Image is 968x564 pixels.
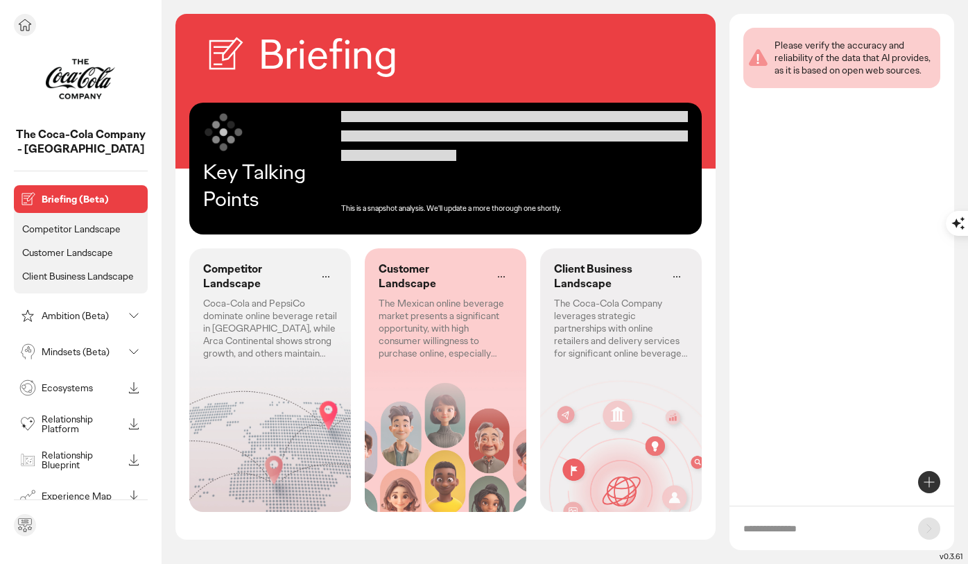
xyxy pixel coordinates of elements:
div: Customer Landscape: The Mexican online beverage market presents a significant opportunity, with h... [365,248,526,512]
p: Customer Landscape [379,262,485,291]
p: Key Talking Points [203,158,341,212]
p: The Coca-Cola Company - Mexico [14,128,148,157]
div: Client Business Landscape: The Coca-Cola Company leverages strategic partnerships with online ret... [540,248,702,512]
p: Experience Map [42,491,123,501]
p: Coca-Cola and PepsiCo dominate online beverage retail in [GEOGRAPHIC_DATA], while Arca Continenta... [203,297,337,360]
p: Mindsets (Beta) [42,347,123,357]
div: Send feedback [14,514,36,536]
img: project avatar [46,44,115,114]
p: Customer Landscape [22,246,113,259]
div: Please verify the accuracy and reliability of the data that AI provides, as it is based on open w... [775,39,935,77]
p: Competitor Landscape [22,223,121,235]
img: symbol [203,111,245,153]
p: This is a snapshot analysis. We'll update a more thorough one shortly. [341,204,561,212]
p: Client Business Landscape [554,262,660,291]
p: Ecosystems [42,383,123,393]
p: Relationship Blueprint [42,450,123,470]
p: The Mexican online beverage market presents a significant opportunity, with high consumer willing... [379,297,512,360]
p: Ambition (Beta) [42,311,123,321]
p: The Coca-Cola Company leverages strategic partnerships with online retailers and delivery service... [554,297,688,360]
h2: Briefing [259,28,397,82]
p: Briefing (Beta) [42,194,142,204]
p: Client Business Landscape [22,270,134,282]
p: Competitor Landscape [203,262,309,291]
div: Competitor Landscape: Coca-Cola and PepsiCo dominate online beverage retail in Mexico, while Arca... [189,248,351,512]
p: Relationship Platform [42,414,123,434]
